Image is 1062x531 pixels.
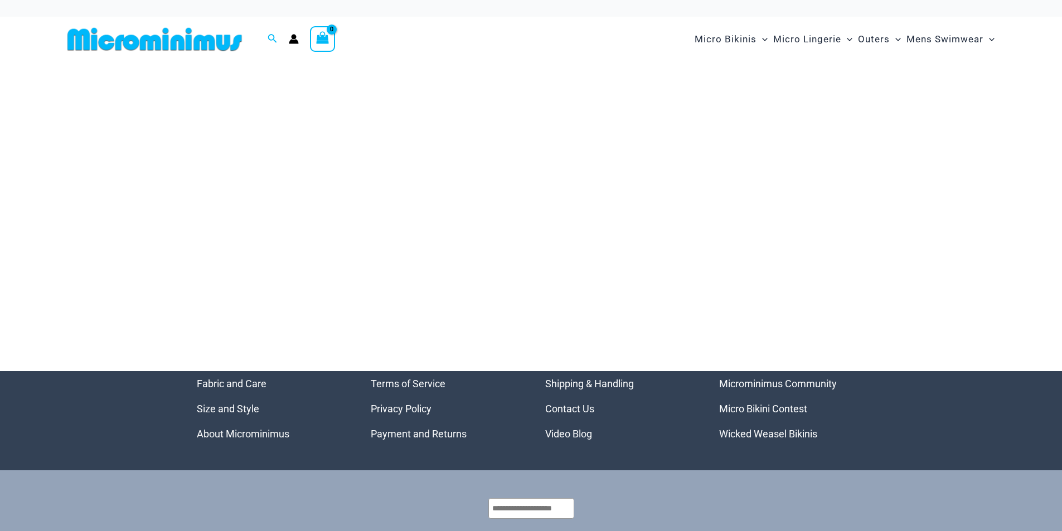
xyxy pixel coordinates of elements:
nav: Site Navigation [690,21,1000,58]
aside: Footer Widget 1 [197,371,343,446]
nav: Menu [371,371,517,446]
img: MM SHOP LOGO FLAT [63,27,246,52]
aside: Footer Widget 4 [719,371,866,446]
a: About Microminimus [197,428,289,440]
aside: Footer Widget 3 [545,371,692,446]
a: Payment and Returns [371,428,467,440]
a: View Shopping Cart, empty [310,26,336,52]
a: Micro LingerieMenu ToggleMenu Toggle [770,22,855,56]
span: Menu Toggle [757,25,768,53]
span: Outers [858,25,890,53]
aside: Footer Widget 2 [371,371,517,446]
span: Micro Bikinis [695,25,757,53]
a: Fabric and Care [197,378,266,389]
span: Micro Lingerie [773,25,841,53]
span: Menu Toggle [841,25,852,53]
a: Search icon link [268,32,278,46]
a: Micro BikinisMenu ToggleMenu Toggle [692,22,770,56]
span: Mens Swimwear [906,25,983,53]
a: Video Blog [545,428,592,440]
span: Menu Toggle [890,25,901,53]
a: Mens SwimwearMenu ToggleMenu Toggle [904,22,997,56]
a: Micro Bikini Contest [719,403,807,415]
a: Size and Style [197,403,259,415]
a: Microminimus Community [719,378,837,389]
a: OutersMenu ToggleMenu Toggle [855,22,904,56]
a: Account icon link [289,34,299,44]
a: Privacy Policy [371,403,431,415]
a: Terms of Service [371,378,445,389]
nav: Menu [545,371,692,446]
nav: Menu [197,371,343,446]
a: Wicked Weasel Bikinis [719,428,817,440]
span: Menu Toggle [983,25,995,53]
a: Contact Us [545,403,594,415]
nav: Menu [719,371,866,446]
a: Shipping & Handling [545,378,634,389]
